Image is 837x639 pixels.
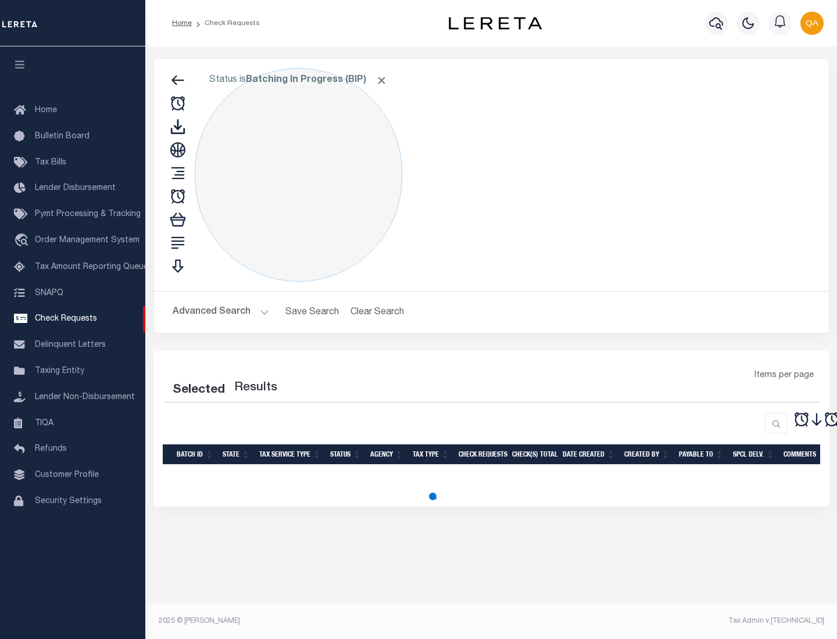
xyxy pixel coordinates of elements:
[35,289,63,297] span: SNAPQ
[192,18,260,28] li: Check Requests
[325,444,366,465] th: Status
[346,301,409,324] button: Clear Search
[35,393,135,401] span: Lender Non-Disbursement
[35,341,106,349] span: Delinquent Letters
[754,369,814,382] span: Items per page
[35,106,57,114] span: Home
[35,263,148,271] span: Tax Amount Reporting Queue
[35,236,139,245] span: Order Management System
[35,315,97,323] span: Check Requests
[454,444,507,465] th: Check Requests
[620,444,674,465] th: Created By
[375,74,388,87] span: Click to Remove
[674,444,728,465] th: Payable To
[35,419,53,427] span: TIQA
[234,379,277,397] label: Results
[449,17,542,30] img: logo-dark.svg
[800,12,824,35] img: svg+xml;base64,PHN2ZyB4bWxucz0iaHR0cDovL3d3dy53My5vcmcvMjAwMC9zdmciIHBvaW50ZXItZXZlbnRzPSJub25lIi...
[150,616,492,626] div: 2025 © [PERSON_NAME].
[558,444,620,465] th: Date Created
[35,471,99,479] span: Customer Profile
[35,445,67,453] span: Refunds
[35,132,90,141] span: Bulletin Board
[728,444,779,465] th: Spcl Delv.
[172,444,218,465] th: Batch Id
[366,444,408,465] th: Agency
[500,616,824,626] div: Tax Admin v.[TECHNICAL_ID]
[408,444,454,465] th: Tax Type
[278,301,346,324] button: Save Search
[218,444,255,465] th: State
[507,444,558,465] th: Check(s) Total
[173,301,269,324] button: Advanced Search
[255,444,325,465] th: Tax Service Type
[35,159,66,167] span: Tax Bills
[779,444,831,465] th: Comments
[173,381,225,400] div: Selected
[35,184,116,192] span: Lender Disbursement
[246,76,388,85] b: Batching In Progress (BIP)
[35,210,141,218] span: Pymt Processing & Tracking
[14,234,33,249] i: travel_explore
[195,68,402,282] div: Click to Edit
[172,20,192,27] a: Home
[35,367,84,375] span: Taxing Entity
[35,497,102,505] span: Security Settings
